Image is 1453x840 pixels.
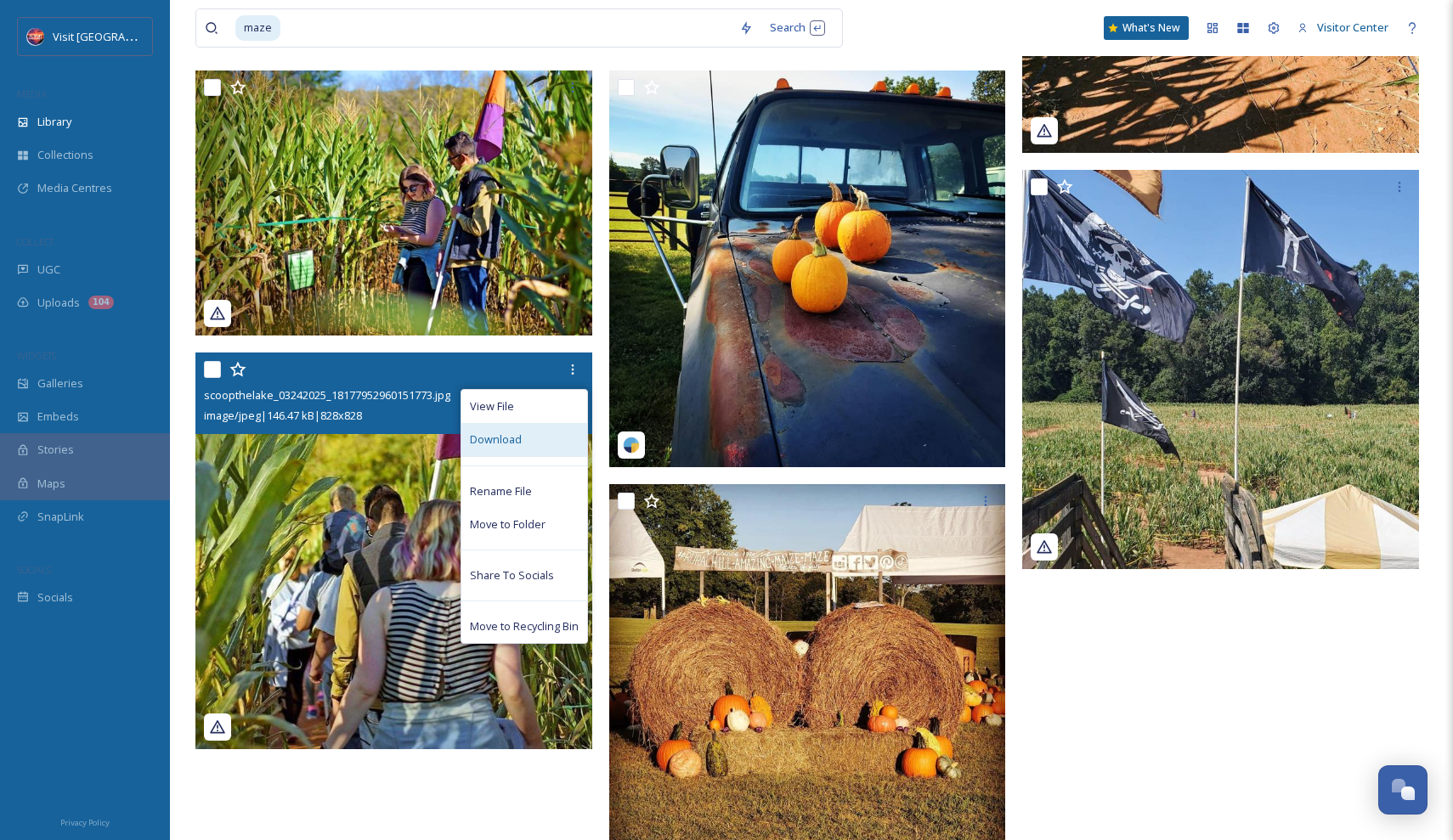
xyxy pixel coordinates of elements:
span: Privacy Policy [60,817,110,828]
span: Rename File [470,483,532,499]
img: scoopthelake_03242025_18177952960151773.jpg [195,352,592,749]
div: 104 [88,296,114,309]
span: View File [470,398,514,414]
span: Media Centres [37,180,112,196]
span: Visit [GEOGRAPHIC_DATA][PERSON_NAME] [53,28,269,44]
span: Embeds [37,409,79,425]
span: Share To Socials [470,567,554,583]
a: Visitor Center [1289,11,1397,44]
span: Stories [37,442,74,458]
img: snapsea-logo.png [623,437,640,454]
span: Move to Folder [470,516,546,533]
span: SOCIALS [17,563,51,576]
img: visitlakenorman_09102020_17865451196054810.jpg [195,70,592,335]
span: Library [37,114,71,130]
span: maze [235,15,280,40]
img: ruralhill_03242025_17905139771057431.jpg [1022,170,1419,569]
img: ruralhill_03242025_18185163712133926.jpg [609,70,1006,467]
span: Visitor Center [1317,20,1388,35]
span: Socials [37,589,73,606]
span: MEDIA [17,87,47,100]
span: Move to Recycling Bin [470,618,579,634]
span: COLLECT [17,235,54,248]
span: image/jpeg | 146.47 kB | 828 x 828 [204,408,362,423]
span: Uploads [37,295,80,311]
a: Privacy Policy [60,811,110,832]
span: Maps [37,476,65,492]
span: UGC [37,262,60,278]
button: Open Chat [1378,765,1428,815]
img: Logo%20Image.png [27,28,44,45]
span: Download [470,431,522,448]
div: Search [761,11,834,44]
span: Collections [37,147,93,163]
span: Galleries [37,375,83,392]
a: What's New [1104,16,1189,40]
span: WIDGETS [17,349,56,362]
span: scoopthelake_03242025_18177952960151773.jpg [204,387,450,403]
span: SnapLink [37,509,84,525]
